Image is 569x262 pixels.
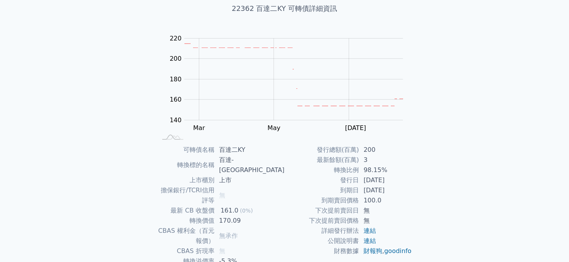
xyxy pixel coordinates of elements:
[214,216,284,226] td: 170.09
[240,207,253,214] span: (0%)
[359,195,412,206] td: 100.0
[359,145,412,155] td: 200
[157,206,214,216] td: 最新 CB 收盤價
[359,216,412,226] td: 無
[284,185,359,195] td: 到期日
[284,155,359,165] td: 最新餘額(百萬)
[364,247,382,255] a: 財報狗
[359,155,412,165] td: 3
[170,76,182,83] tspan: 180
[157,185,214,206] td: 擔保銀行/TCRI信用評等
[214,145,284,155] td: 百達二KY
[148,3,421,14] h1: 22362 百達二KY 可轉債詳細資訊
[157,155,214,175] td: 轉換標的名稱
[219,232,238,239] span: 無承作
[170,116,182,124] tspan: 140
[184,44,403,106] g: Series
[284,246,359,256] td: 財務數據
[384,247,411,255] a: goodinfo
[166,35,415,148] g: Chart
[359,175,412,185] td: [DATE]
[268,124,281,132] tspan: May
[284,145,359,155] td: 發行總額(百萬)
[170,96,182,103] tspan: 160
[284,195,359,206] td: 到期賣回價格
[345,124,366,132] tspan: [DATE]
[157,145,214,155] td: 可轉債名稱
[364,227,376,234] a: 連結
[284,236,359,246] td: 公開說明書
[157,226,214,246] td: CBAS 權利金（百元報價）
[359,246,412,256] td: ,
[219,192,225,199] span: 無
[214,175,284,185] td: 上市
[214,155,284,175] td: 百達-[GEOGRAPHIC_DATA]
[364,237,376,244] a: 連結
[157,175,214,185] td: 上市櫃別
[219,206,240,216] div: 161.0
[157,216,214,226] td: 轉換價值
[359,165,412,175] td: 98.15%
[359,206,412,216] td: 無
[219,247,225,255] span: 無
[284,206,359,216] td: 下次提前賣回日
[284,175,359,185] td: 發行日
[284,216,359,226] td: 下次提前賣回價格
[284,226,359,236] td: 詳細發行辦法
[193,124,205,132] tspan: Mar
[170,55,182,62] tspan: 200
[284,165,359,175] td: 轉換比例
[359,185,412,195] td: [DATE]
[170,35,182,42] tspan: 220
[157,246,214,256] td: CBAS 折現率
